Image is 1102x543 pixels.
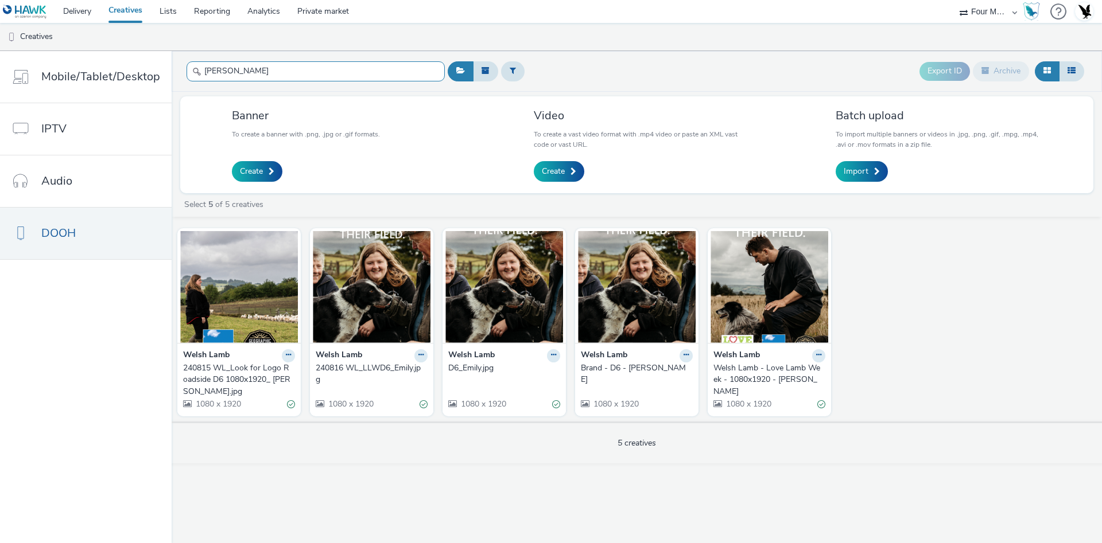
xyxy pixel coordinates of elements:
button: Export ID [919,62,970,80]
div: Welsh Lamb - Love Lamb Week - 1080x1920 - [PERSON_NAME] [713,362,821,397]
span: Audio [41,173,72,189]
div: Brand - D6 - [PERSON_NAME] [581,362,688,386]
span: 5 creatives [618,437,656,448]
button: Grid [1035,61,1060,81]
span: IPTV [41,120,67,137]
div: D6_Emily.jpg [448,362,556,374]
p: To create a vast video format with .mp4 video or paste an XML vast code or vast URL. [534,129,740,150]
span: Import [844,166,868,177]
img: D6_Emily.jpg visual [445,231,563,343]
a: Brand - D6 - [PERSON_NAME] [581,362,693,386]
span: Mobile/Tablet/Desktop [41,68,160,85]
img: 240816 WL_LLWD6_Emily.jpg visual [313,231,430,343]
div: Valid [552,399,560,411]
a: Hawk Academy [1023,2,1045,21]
img: Hawk Academy [1023,2,1040,21]
span: 1080 x 1920 [327,399,374,409]
a: Create [232,161,282,182]
div: Valid [817,399,825,411]
h3: Banner [232,108,380,123]
img: Welsh Lamb - Love Lamb Week - 1080x1920 - Emily visual [711,231,828,343]
span: 1080 x 1920 [592,399,639,409]
a: Create [534,161,584,182]
div: Valid [420,399,428,411]
span: Create [542,166,565,177]
div: Valid [287,399,295,411]
div: 240816 WL_LLWD6_Emily.jpg [316,362,423,386]
img: 240815 WL_Look for Logo Roadside D6 1080x1920_ EMILY.jpg visual [180,231,298,343]
button: Table [1059,61,1084,81]
a: 240815 WL_Look for Logo Roadside D6 1080x1920_ [PERSON_NAME].jpg [183,362,295,397]
strong: Welsh Lamb [316,349,362,362]
h3: Batch upload [836,108,1042,123]
strong: Welsh Lamb [448,349,495,362]
a: Welsh Lamb - Love Lamb Week - 1080x1920 - [PERSON_NAME] [713,362,825,397]
strong: 5 [208,199,213,210]
img: Account UK [1076,3,1093,20]
a: D6_Emily.jpg [448,362,560,374]
a: Import [836,161,888,182]
span: 1080 x 1920 [725,399,771,409]
p: To create a banner with .png, .jpg or .gif formats. [232,129,380,139]
strong: Welsh Lamb [581,349,627,362]
span: DOOH [41,225,76,241]
span: 1080 x 1920 [460,399,506,409]
img: undefined Logo [3,5,47,19]
a: 240816 WL_LLWD6_Emily.jpg [316,362,428,386]
input: Search... [187,61,445,81]
strong: Welsh Lamb [183,349,230,362]
span: Create [240,166,263,177]
span: 1080 x 1920 [195,399,241,409]
strong: Welsh Lamb [713,349,760,362]
h3: Video [534,108,740,123]
p: To import multiple banners or videos in .jpg, .png, .gif, .mpg, .mp4, .avi or .mov formats in a z... [836,129,1042,150]
a: Select of 5 creatives [183,199,268,210]
img: Brand - D6 - Emily visual [578,231,696,343]
img: dooh [6,32,17,43]
div: 240815 WL_Look for Logo Roadside D6 1080x1920_ [PERSON_NAME].jpg [183,362,290,397]
button: Archive [973,61,1029,81]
